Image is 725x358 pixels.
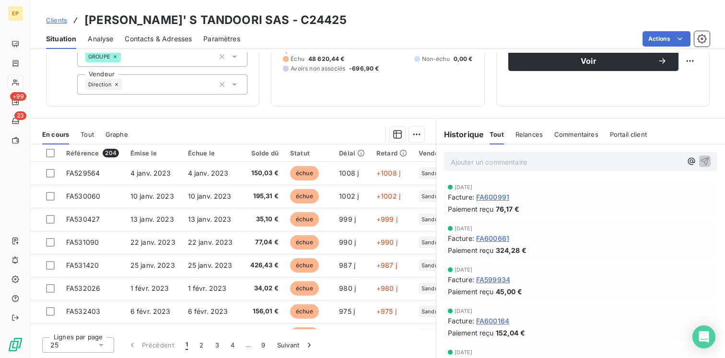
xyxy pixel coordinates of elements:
[290,281,319,296] span: échue
[339,149,365,157] div: Délai
[46,15,67,25] a: Clients
[448,286,494,297] span: Paiement reçu
[271,335,320,355] button: Suivant
[66,192,100,200] span: FA530060
[188,261,233,269] span: 25 janv. 2023
[455,184,473,190] span: [DATE]
[66,261,99,269] span: FA531420
[10,92,26,101] span: +99
[130,149,176,157] div: Émise le
[448,204,494,214] span: Paiement reçu
[50,340,58,350] span: 25
[245,215,279,224] span: 35,10 €
[122,80,130,89] input: Ajouter une valeur
[376,169,400,177] span: +1008 j
[225,335,240,355] button: 4
[84,12,347,29] h3: [PERSON_NAME]' S TANDOORI SAS - C24425
[515,131,543,138] span: Relances
[240,337,256,353] span: …
[88,34,113,44] span: Analyse
[421,286,444,291] span: Sandrine
[186,340,188,350] span: 1
[421,170,444,176] span: Sandrine
[130,192,174,200] span: 10 janv. 2023
[339,261,355,269] span: 987 j
[422,55,450,63] span: Non-échu
[421,193,444,199] span: Sandrine
[180,335,194,355] button: 1
[692,325,715,348] div: Open Intercom Messenger
[130,169,171,177] span: 4 janv. 2023
[349,64,379,73] span: -696,90 €
[448,316,474,326] span: Facture :
[245,149,279,157] div: Solde dû
[421,309,444,314] span: Sandrine
[245,261,279,270] span: 426,43 €
[455,267,473,273] span: [DATE]
[203,34,240,44] span: Paramètres
[610,131,647,138] span: Portail client
[448,233,474,243] span: Facture :
[290,149,327,157] div: Statut
[290,189,319,203] span: échue
[554,131,598,138] span: Commentaires
[496,245,526,255] span: 324,28 €
[376,149,407,157] div: Retard
[448,245,494,255] span: Paiement reçu
[66,284,100,292] span: FA532026
[421,263,444,268] span: Sandrine
[643,31,690,47] button: Actions
[130,238,175,246] span: 22 janv. 2023
[8,6,23,21] div: EP
[245,168,279,178] span: 150,03 €
[130,261,175,269] span: 25 janv. 2023
[66,307,100,315] span: FA532403
[121,52,129,61] input: Ajouter une valeur
[376,192,400,200] span: +1002 j
[290,304,319,319] span: échue
[376,261,397,269] span: +987 j
[476,274,510,285] span: FA599934
[291,64,345,73] span: Avoirs non associés
[103,149,118,157] span: 204
[455,226,473,231] span: [DATE]
[88,54,110,60] span: GROUPE
[455,308,473,314] span: [DATE]
[421,216,444,222] span: Sandrine
[194,335,209,355] button: 2
[376,238,398,246] span: +990 j
[245,238,279,247] span: 77,04 €
[188,284,227,292] span: 1 févr. 2023
[436,129,484,140] h6: Historique
[290,235,319,250] span: échue
[245,307,279,316] span: 156,01 €
[256,335,271,355] button: 9
[122,335,180,355] button: Précédent
[520,57,657,65] span: Voir
[376,284,398,292] span: +980 j
[210,335,225,355] button: 3
[448,274,474,285] span: Facture :
[130,307,171,315] span: 6 févr. 2023
[290,212,319,227] span: échue
[448,328,494,338] span: Paiement reçu
[454,55,473,63] span: 0,00 €
[339,192,359,200] span: 1002 j
[290,258,319,273] span: échue
[291,55,304,63] span: Échu
[46,16,67,24] span: Clients
[188,149,234,157] div: Échue le
[421,239,444,245] span: Sandrine
[455,349,473,355] span: [DATE]
[105,131,128,138] span: Graphe
[339,307,355,315] span: 975 j
[339,284,356,292] span: 980 j
[188,169,229,177] span: 4 janv. 2023
[496,328,525,338] span: 152,04 €
[245,191,279,201] span: 195,31 €
[308,55,345,63] span: 48 620,44 €
[496,286,522,297] span: 45,00 €
[188,192,232,200] span: 10 janv. 2023
[66,149,119,157] div: Référence
[448,192,474,202] span: Facture :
